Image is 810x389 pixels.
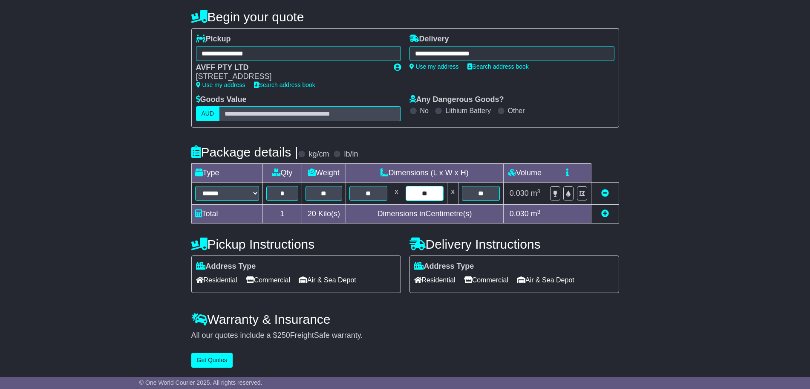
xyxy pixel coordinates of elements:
h4: Delivery Instructions [409,237,619,251]
label: No [420,107,429,115]
label: Lithium Battery [445,107,491,115]
td: x [391,183,402,205]
td: Total [191,205,262,224]
div: [STREET_ADDRESS] [196,72,385,81]
a: Remove this item [601,189,609,197]
td: x [447,183,458,205]
span: 0.030 [510,189,529,197]
label: kg/cm [308,150,329,159]
td: Weight [302,164,346,183]
span: Commercial [246,273,290,287]
a: Use my address [409,63,459,70]
td: Volume [504,164,546,183]
sup: 3 [537,209,541,215]
label: Pickup [196,35,231,44]
span: Commercial [464,273,508,287]
span: 20 [308,209,316,218]
label: AUD [196,106,220,121]
label: Any Dangerous Goods? [409,95,504,105]
sup: 3 [537,188,541,194]
a: Use my address [196,81,245,88]
a: Search address book [467,63,529,70]
td: Kilo(s) [302,205,346,224]
label: Address Type [196,262,256,271]
div: AVFF PTY LTD [196,63,385,73]
span: Residential [414,273,455,287]
span: Air & Sea Depot [299,273,356,287]
div: All our quotes include a $ FreightSafe warranty. [191,331,619,340]
td: Dimensions in Centimetre(s) [346,205,504,224]
label: lb/in [344,150,358,159]
td: 1 [262,205,302,224]
span: m [531,189,541,197]
span: 250 [277,331,290,340]
label: Goods Value [196,95,247,105]
label: Delivery [409,35,449,44]
span: 0.030 [510,209,529,218]
span: m [531,209,541,218]
h4: Pickup Instructions [191,237,401,251]
a: Add new item [601,209,609,218]
span: Air & Sea Depot [517,273,574,287]
h4: Package details | [191,145,298,159]
td: Type [191,164,262,183]
td: Dimensions (L x W x H) [346,164,504,183]
label: Address Type [414,262,474,271]
td: Qty [262,164,302,183]
a: Search address book [254,81,315,88]
h4: Warranty & Insurance [191,312,619,326]
h4: Begin your quote [191,10,619,24]
span: Residential [196,273,237,287]
button: Get Quotes [191,353,233,368]
span: © One World Courier 2025. All rights reserved. [139,379,262,386]
label: Other [508,107,525,115]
